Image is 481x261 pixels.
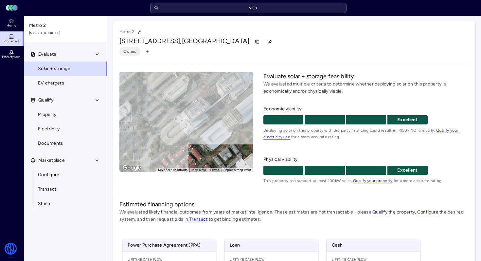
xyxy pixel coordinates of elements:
[263,72,469,81] h2: Evaluate solar + storage feasibility
[387,167,427,174] p: Excellent
[121,164,143,172] a: Open this area in Google Maps (opens a new window)
[38,200,50,207] span: Shine
[38,97,53,104] span: Qualify
[4,243,17,258] img: Watershed
[38,80,64,87] span: EV chargers
[38,140,63,147] span: Documents
[119,37,182,45] span: [STREET_ADDRESS],
[38,171,59,178] span: Configure
[24,93,108,107] button: Qualify
[29,22,102,29] span: Metro 2
[38,186,56,193] span: Transact
[210,168,219,172] a: Terms (opens in new tab)
[7,24,16,28] span: Home
[38,125,60,133] span: Electricity
[24,122,107,136] a: Electricity
[38,51,56,58] span: Evaluate
[24,47,108,62] button: Evaluate
[121,164,143,172] img: Google
[263,177,469,184] span: This property can support at least 100kW solar. for a more accurate rating.
[387,116,427,123] p: Excellent
[119,28,144,36] p: Metro 2
[24,136,107,151] a: Documents
[189,216,207,222] a: Transact
[24,182,107,196] a: Transact
[119,200,469,209] h2: Estimated financing options
[24,168,107,182] a: Configure
[38,65,70,72] span: Solar + storage
[119,209,469,223] p: We evaluated likely financial outcomes from years of market intelligence. These estimates are not...
[2,55,20,59] span: Marketplace
[150,3,347,13] input: Search for a property
[158,168,188,172] button: Keyboard shortcuts
[24,76,107,90] a: EV chargers
[123,48,136,55] span: Owned
[24,153,108,168] button: Marketplace
[263,81,469,95] p: We evaluated multiple criteria to determine whether deploying solar on this property is economica...
[224,239,318,252] span: Loan
[29,30,102,36] span: [STREET_ADDRESS]
[24,62,107,76] a: Solar + storage
[223,168,251,172] a: Report a map error
[122,239,216,252] span: Power Purchase Agreement (PPA)
[327,239,420,252] span: Cash
[119,47,140,56] button: Owned
[4,39,19,43] span: Properties
[24,107,107,122] a: Property
[24,196,107,211] a: Shine
[263,156,469,163] span: Physical viability
[191,168,206,172] button: Map Data
[38,157,65,164] span: Marketplace
[372,209,388,215] a: Qualify
[182,37,250,45] span: [GEOGRAPHIC_DATA]
[263,128,458,139] a: Qualify your electricity use
[417,209,438,215] a: Configure
[38,111,56,118] span: Property
[353,178,392,183] a: Qualify your property
[263,127,469,140] span: Deploying solar on this property with 3rd party financing could result in >$50k NOI annually. for...
[263,105,469,113] span: Economic viability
